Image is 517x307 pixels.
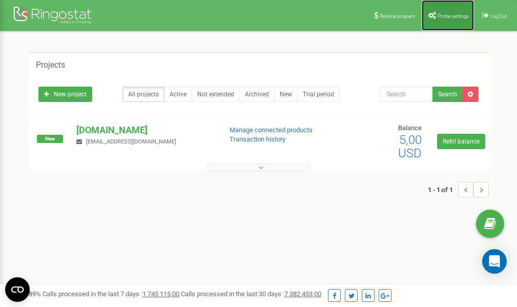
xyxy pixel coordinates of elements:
[230,135,285,143] a: Transaction history
[380,87,433,102] input: Search
[38,87,92,102] a: New project
[36,60,65,70] h5: Projects
[5,277,30,302] button: Open CMP widget
[380,13,415,19] span: Referral program
[230,126,313,134] a: Manage connected products
[297,87,340,102] a: Trial period
[37,135,63,143] span: New
[164,87,192,102] a: Active
[43,290,179,298] span: Calls processed in the last 7 days :
[428,182,458,197] span: 1 - 1 of 1
[192,87,240,102] a: Not extended
[76,124,213,137] p: [DOMAIN_NAME]
[398,133,422,160] span: 5,00 USD
[181,290,321,298] span: Calls processed in the last 30 days :
[432,87,463,102] button: Search
[398,124,422,132] span: Balance
[142,290,179,298] u: 1 745 115,00
[482,249,507,274] div: Open Intercom Messenger
[438,13,469,19] span: Profile settings
[437,134,485,149] a: Refill balance
[428,172,489,208] nav: ...
[239,87,275,102] a: Archived
[490,13,507,19] span: Log Out
[284,290,321,298] u: 7 382 453,00
[274,87,298,102] a: New
[122,87,164,102] a: All projects
[86,138,176,145] span: [EMAIL_ADDRESS][DOMAIN_NAME]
